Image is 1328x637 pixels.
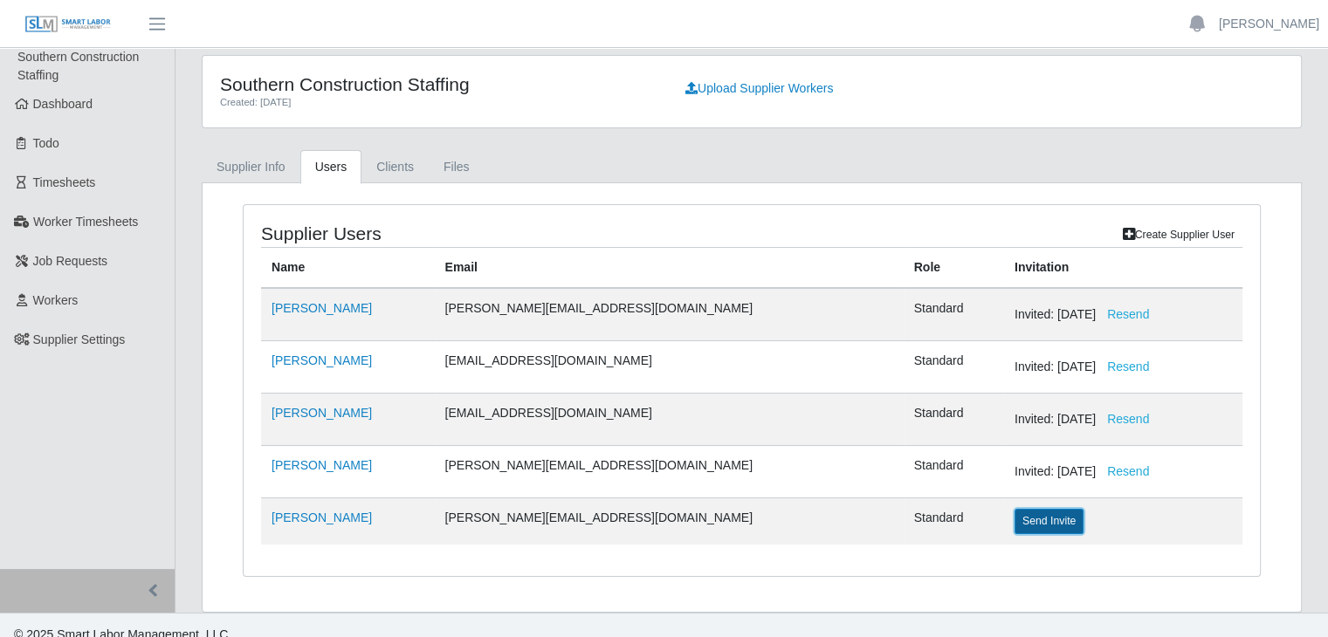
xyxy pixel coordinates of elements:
a: Create Supplier User [1115,223,1242,247]
td: Standard [904,341,1004,394]
a: Clients [361,150,429,184]
th: Invitation [1004,248,1242,289]
a: [PERSON_NAME] [272,510,372,524]
span: Todo [33,136,59,150]
td: [PERSON_NAME][EMAIL_ADDRESS][DOMAIN_NAME] [435,498,904,545]
button: Resend [1096,299,1160,330]
button: Resend [1096,404,1160,435]
td: [PERSON_NAME][EMAIL_ADDRESS][DOMAIN_NAME] [435,446,904,498]
span: Dashboard [33,97,93,111]
span: Workers [33,293,79,307]
a: [PERSON_NAME] [1219,15,1319,33]
div: Created: [DATE] [220,95,648,110]
a: Upload Supplier Workers [674,73,844,104]
td: Standard [904,498,1004,545]
span: Job Requests [33,254,108,268]
button: Resend [1096,352,1160,382]
img: SLM Logo [24,15,112,34]
th: Name [261,248,435,289]
span: Timesheets [33,175,96,189]
th: Role [904,248,1004,289]
a: [PERSON_NAME] [272,353,372,367]
a: Supplier Info [202,150,300,184]
th: Email [435,248,904,289]
td: Standard [904,446,1004,498]
td: Standard [904,394,1004,446]
span: Supplier Settings [33,332,126,346]
a: [PERSON_NAME] [272,458,372,472]
h4: Supplier Users [261,223,655,244]
a: Files [429,150,485,184]
td: [EMAIL_ADDRESS][DOMAIN_NAME] [435,394,904,446]
td: [PERSON_NAME][EMAIL_ADDRESS][DOMAIN_NAME] [435,288,904,341]
span: Invited: [DATE] [1015,464,1160,478]
a: Users [300,150,362,184]
h4: Southern Construction Staffing [220,73,648,95]
span: Invited: [DATE] [1015,412,1160,426]
td: Standard [904,288,1004,341]
td: [EMAIL_ADDRESS][DOMAIN_NAME] [435,341,904,394]
a: [PERSON_NAME] [272,406,372,420]
span: Invited: [DATE] [1015,307,1160,321]
button: Resend [1096,456,1160,487]
span: Worker Timesheets [33,215,138,229]
span: Invited: [DATE] [1015,360,1160,373]
button: Send Invite [1015,509,1084,533]
a: [PERSON_NAME] [272,301,372,315]
span: Southern Construction Staffing [17,50,139,82]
